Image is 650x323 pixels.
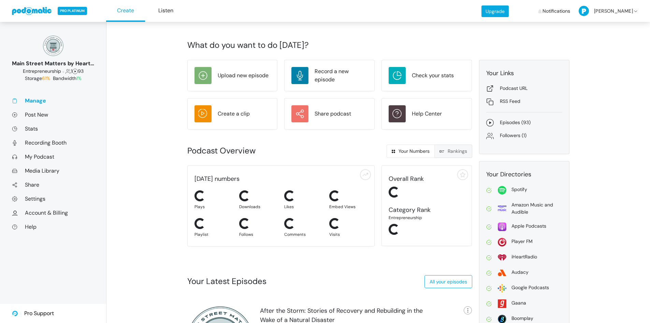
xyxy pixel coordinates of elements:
[486,132,562,139] a: Followers (1)
[43,36,63,56] img: 150x150_17130234.png
[72,68,78,74] span: Episodes
[498,186,506,194] img: spotify-814d7a4412f2fa8a87278c8d4c03771221523d6a641bdc26ea993aaf80ac4ffe.svg
[434,145,472,158] a: Rankings
[498,284,506,293] img: google-2dbf3626bd965f54f93204bbf7eeb1470465527e396fa5b4ad72d911f40d0c40.svg
[498,269,506,277] img: audacy-5d0199fadc8dc77acc7c395e9e27ef384d0cbdead77bf92d3603ebf283057071.svg
[511,253,537,260] div: iHeartRadio
[12,139,94,146] a: Recording Booth
[389,174,465,184] div: Overall Rank
[511,223,546,230] div: Apple Podcasts
[12,153,94,160] a: My Podcast
[194,67,271,84] a: Upload new episode
[239,231,277,238] div: Follows
[412,110,442,118] div: Help Center
[486,119,562,126] a: Episodes (93)
[239,204,277,210] div: Downloads
[218,110,250,118] div: Create a clip
[291,67,367,84] a: Record a new episode
[486,69,562,78] div: Your Links
[389,105,465,122] a: Help Center
[284,231,322,238] div: Comments
[498,223,506,231] img: apple-26106266178e1f815f76c7066005aa6211188c2910869e7447b8cdd3a6512788.svg
[66,68,71,74] span: Followers
[498,253,506,262] img: i_heart_radio-0fea502c98f50158959bea423c94b18391c60ffcc3494be34c3ccd60b54f1ade.svg
[187,39,569,51] div: What do you want to do [DATE]?
[486,98,562,105] a: RSS Feed
[424,275,472,288] a: All your episodes
[53,75,82,81] span: Bandwidth
[194,105,271,122] a: Create a clip
[594,1,633,21] span: [PERSON_NAME]
[511,186,527,193] div: Spotify
[486,284,562,293] a: Google Podcasts
[511,269,529,276] div: Audacy
[12,167,94,174] a: Media Library
[486,223,562,231] a: Apple Podcasts
[12,181,94,188] a: Share
[579,1,638,21] a: [PERSON_NAME]
[146,0,185,22] a: Listen
[12,304,54,323] a: Pro Support
[12,68,94,75] div: 1 93
[329,204,367,210] div: Embed Views
[412,71,454,80] div: Check your stats
[194,231,233,238] div: Playlist
[511,238,533,245] div: Player FM
[389,67,465,84] a: Check your stats
[543,1,570,21] span: Notifications
[498,299,506,308] img: gaana-acdc428d6f3a8bcf3dfc61bc87d1a5ed65c1dda5025f5609f03e44ab3dd96560.svg
[579,6,589,16] img: P-50-ab8a3cff1f42e3edaa744736fdbd136011fc75d0d07c0e6946c3d5a70d29199b.png
[511,315,533,322] div: Boomplay
[12,223,94,230] a: Help
[389,215,465,221] div: Entrepreneurship
[329,231,367,238] div: Visits
[486,186,562,194] a: Spotify
[315,110,351,118] div: Share podcast
[481,5,509,17] a: Upgrade
[187,145,327,157] div: Podcast Overview
[106,0,145,22] a: Create
[58,7,87,15] span: PRO PLATINUM
[486,170,562,179] div: Your Directories
[511,201,562,216] div: Amazon Music and Audible
[218,71,269,80] div: Upload new episode
[387,145,435,158] a: Your Numbers
[498,204,506,213] img: amazon-69639c57110a651e716f65801135d36e6b1b779905beb0b1c95e1d99d62ebab9.svg
[194,204,233,210] div: Plays
[12,125,94,132] a: Stats
[486,238,562,246] a: Player FM
[191,174,371,184] div: [DATE] numbers
[42,75,50,81] span: 61%
[12,111,94,118] a: Post New
[25,75,52,81] span: Storage
[486,253,562,262] a: iHeartRadio
[187,275,266,287] div: Your Latest Episodes
[498,238,506,246] img: player_fm-2f731f33b7a5920876a6a59fec1291611fade0905d687326e1933154b96d4679.svg
[511,284,549,291] div: Google Podcasts
[389,205,465,215] div: Category Rank
[486,201,562,216] a: Amazon Music and Audible
[12,97,94,104] a: Manage
[76,75,82,81] span: 1%
[23,68,61,74] span: Business: Entrepreneurship
[284,204,322,210] div: Likes
[315,67,367,84] div: Record a new episode
[486,269,562,277] a: Audacy
[12,59,94,68] div: Main Street Matters by Heart on [GEOGRAPHIC_DATA]
[12,209,94,216] a: Account & Billing
[291,105,367,122] a: Share podcast
[511,299,526,307] div: Gaana
[12,195,94,202] a: Settings
[486,85,562,92] a: Podcast URL
[486,299,562,308] a: Gaana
